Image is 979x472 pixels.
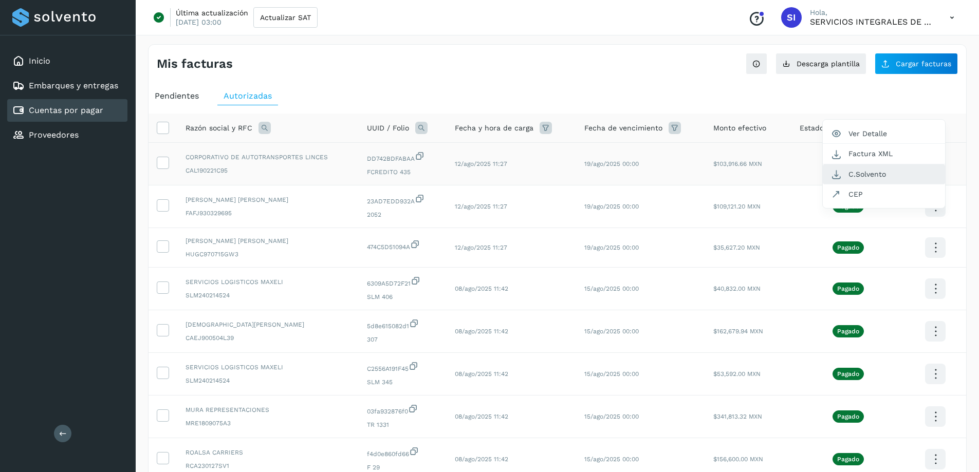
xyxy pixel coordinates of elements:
[7,74,127,97] div: Embarques y entregas
[7,99,127,122] div: Cuentas por pagar
[823,184,945,204] button: CEP
[29,56,50,66] a: Inicio
[29,81,118,90] a: Embarques y entregas
[29,130,79,140] a: Proveedores
[29,105,103,115] a: Cuentas por pagar
[823,164,945,184] button: C.Solvento
[7,50,127,72] div: Inicio
[823,124,945,144] button: Ver Detalle
[7,124,127,146] div: Proveedores
[823,144,945,164] button: Factura XML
